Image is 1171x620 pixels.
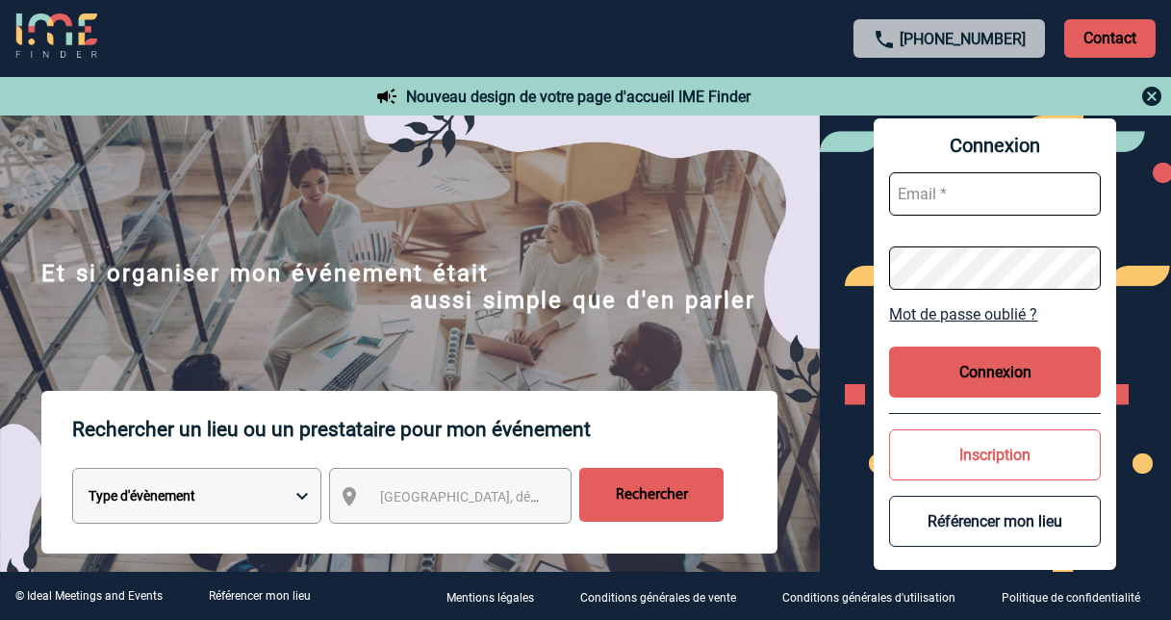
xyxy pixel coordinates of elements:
div: © Ideal Meetings and Events [15,589,163,603]
button: Connexion [889,347,1101,398]
p: Mentions légales [446,591,534,605]
img: call-24-px.png [873,28,896,51]
a: Conditions générales d'utilisation [767,587,986,606]
a: Référencer mon lieu [209,589,311,603]
input: Email * [889,172,1101,216]
p: Rechercher un lieu ou un prestataire pour mon événement [72,391,777,468]
button: Référencer mon lieu [889,496,1101,547]
p: Contact [1064,19,1156,58]
a: Mot de passe oublié ? [889,305,1101,323]
span: Connexion [889,134,1101,157]
a: Politique de confidentialité [986,587,1171,606]
input: Rechercher [579,468,724,522]
p: Conditions générales de vente [580,591,736,605]
p: Conditions générales d'utilisation [782,591,955,605]
span: [GEOGRAPHIC_DATA], département, région... [380,489,648,504]
a: [PHONE_NUMBER] [900,30,1026,48]
a: Conditions générales de vente [565,587,767,606]
a: Mentions légales [431,587,565,606]
p: Politique de confidentialité [1002,591,1140,605]
button: Inscription [889,429,1101,480]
